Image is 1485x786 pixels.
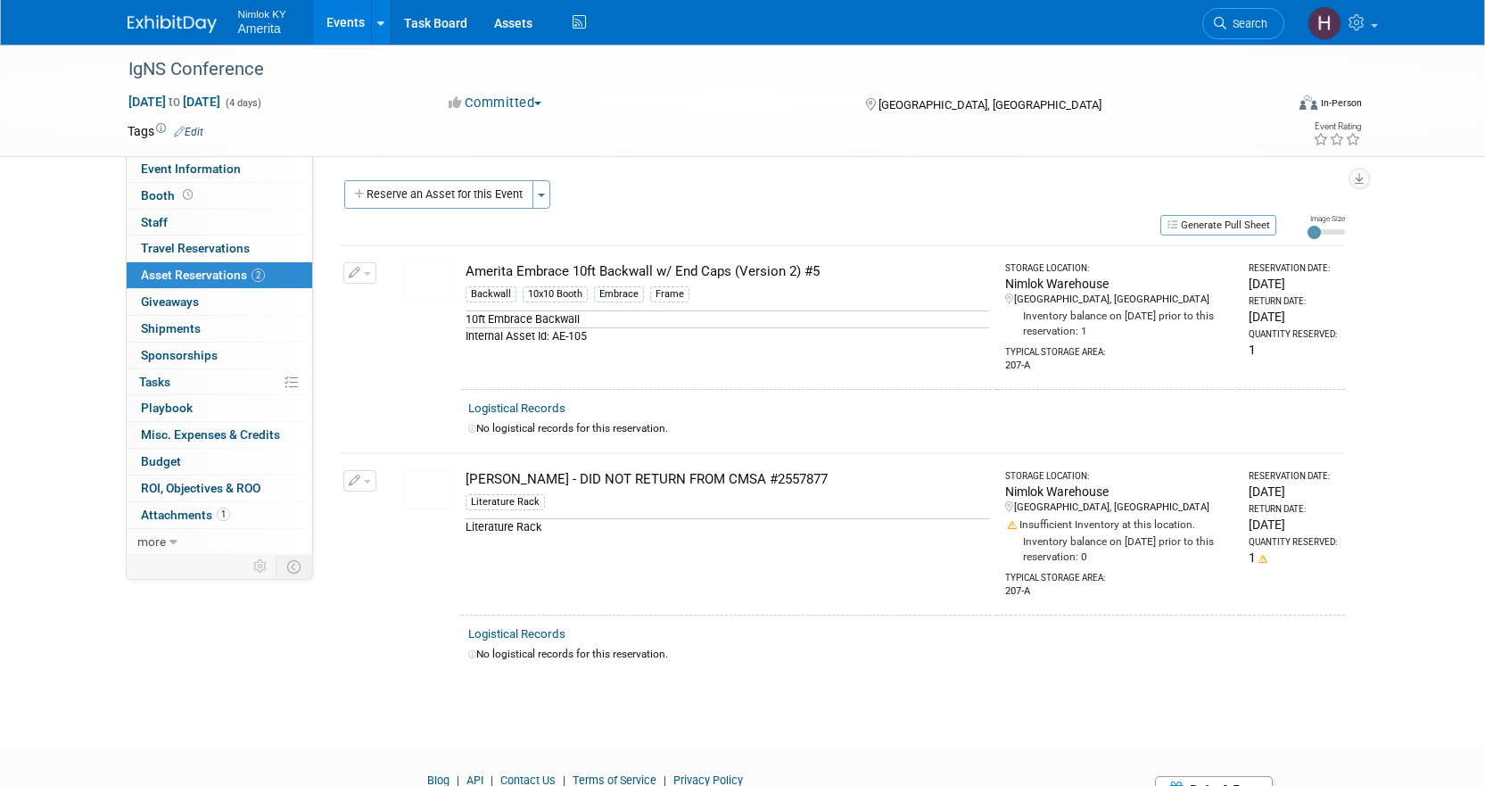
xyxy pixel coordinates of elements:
[344,180,533,209] button: Reserve an Asset for this Event
[141,215,168,229] span: Staff
[127,183,312,209] a: Booth
[127,236,312,261] a: Travel Reservations
[466,470,989,489] div: [PERSON_NAME] - DID NOT RETURN FROM CMSA #2557877
[137,534,166,549] span: more
[1202,8,1284,39] a: Search
[141,161,241,176] span: Event Information
[166,95,183,109] span: to
[1249,308,1337,326] div: [DATE]
[442,94,549,112] button: Committed
[402,470,454,509] img: View Images
[1249,470,1337,483] div: Reservation Date:
[1249,328,1337,341] div: Quantity Reserved:
[523,286,588,302] div: 10x10 Booth
[127,343,312,368] a: Sponsorships
[466,518,989,535] div: Literature Rack
[402,262,454,302] img: View Images
[141,481,260,495] span: ROI, Objectives & ROO
[127,422,312,448] a: Misc. Expenses & Credits
[245,555,276,578] td: Personalize Event Tab Strip
[128,122,203,140] td: Tags
[127,316,312,342] a: Shipments
[141,188,196,203] span: Booth
[466,310,989,327] div: 10ft Embrace Backwall
[1005,501,1233,515] div: [GEOGRAPHIC_DATA], [GEOGRAPHIC_DATA]
[466,494,545,510] div: Literature Rack
[1160,215,1276,236] button: Generate Pull Sheet
[1005,483,1233,501] div: Nimlok Warehouse
[127,476,312,501] a: ROI, Objectives & ROO
[128,15,217,33] img: ExhibitDay
[127,156,312,182] a: Event Information
[468,647,1338,662] div: No logistical records for this reservation.
[127,529,312,555] a: more
[1249,516,1337,534] div: [DATE]
[139,375,170,389] span: Tasks
[1249,503,1337,516] div: Return Date:
[127,449,312,475] a: Budget
[252,269,265,282] span: 2
[141,401,193,415] span: Playbook
[179,188,196,202] span: Booth not reserved yet
[1249,341,1337,359] div: 1
[650,286,689,302] div: Frame
[128,94,221,110] span: [DATE] [DATE]
[466,262,989,281] div: Amerita Embrace 10ft Backwall w/ End Caps (Version 2) #5
[141,427,280,442] span: Misc. Expenses & Credits
[217,508,230,521] span: 1
[127,210,312,236] a: Staff
[1249,262,1337,275] div: Reservation Date:
[276,555,312,578] td: Toggle Event Tabs
[594,286,644,302] div: Embrace
[127,395,312,421] a: Playbook
[1005,515,1233,533] div: Insufficient Inventory at this location.
[468,627,565,641] a: Logistical Records
[466,286,516,302] div: Backwall
[1005,470,1233,483] div: Storage Location:
[1179,93,1363,120] div: Event Format
[238,4,286,22] span: Nimlok KY
[141,241,250,255] span: Travel Reservations
[1005,275,1233,293] div: Nimlok Warehouse
[468,401,565,415] a: Logistical Records
[127,289,312,315] a: Giveaways
[224,97,261,109] span: (4 days)
[174,126,203,138] a: Edit
[127,502,312,528] a: Attachments1
[1313,122,1361,131] div: Event Rating
[1308,213,1345,224] div: Image Size
[1005,293,1233,307] div: [GEOGRAPHIC_DATA], [GEOGRAPHIC_DATA]
[1320,96,1362,110] div: In-Person
[127,262,312,288] a: Asset Reservations2
[1249,483,1337,501] div: [DATE]
[1249,536,1337,549] div: Quantity Reserved:
[1308,6,1341,40] img: Hannah Durbin
[1249,295,1337,308] div: Return Date:
[468,421,1338,436] div: No logistical records for this reservation.
[141,294,199,309] span: Giveaways
[1005,533,1233,565] div: Inventory balance on [DATE] prior to this reservation: 0
[1005,359,1233,373] div: 207-A
[141,508,230,522] span: Attachments
[1005,339,1233,359] div: Typical Storage Area:
[1005,262,1233,275] div: Storage Location:
[1299,95,1317,110] img: Format-Inperson.png
[466,327,989,344] div: Internal Asset Id: AE-105
[1005,307,1233,339] div: Inventory balance on [DATE] prior to this reservation: 1
[122,54,1258,86] div: IgNS Conference
[1249,275,1337,293] div: [DATE]
[127,369,312,395] a: Tasks
[141,454,181,468] span: Budget
[1005,565,1233,584] div: Typical Storage Area:
[141,348,218,362] span: Sponsorships
[141,321,201,335] span: Shipments
[1005,584,1233,599] div: 207-A
[879,98,1101,112] span: [GEOGRAPHIC_DATA], [GEOGRAPHIC_DATA]
[238,21,281,36] span: Amerita
[141,268,265,282] span: Asset Reservations
[1226,17,1267,30] span: Search
[1249,549,1337,567] div: 1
